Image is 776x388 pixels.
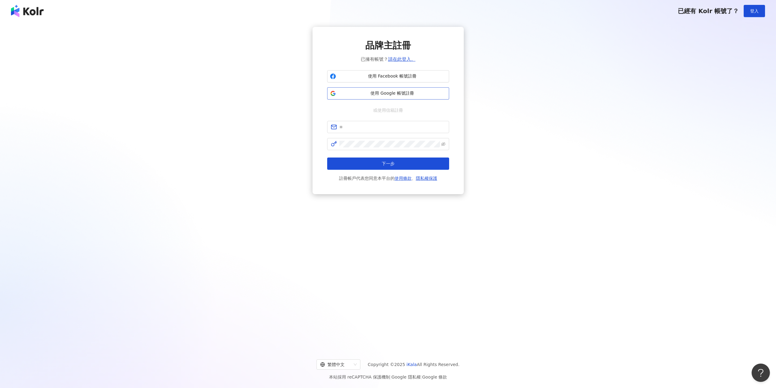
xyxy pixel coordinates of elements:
iframe: Help Scout Beacon - Open [752,364,770,382]
div: 繁體中文 [320,360,351,369]
a: iKala [406,362,417,367]
span: 本站採用 reCAPTCHA 保護機制 [329,373,447,381]
a: 使用條款 [395,176,412,181]
a: 隱私權保護 [416,176,437,181]
span: 品牌主註冊 [365,39,411,52]
span: 登入 [750,9,759,13]
span: 已擁有帳號？ [361,56,416,63]
a: Google 條款 [422,375,447,379]
button: 使用 Google 帳號註冊 [327,87,449,100]
button: 使用 Facebook 帳號註冊 [327,70,449,82]
button: 下一步 [327,158,449,170]
span: | [421,375,422,379]
span: 使用 Google 帳號註冊 [338,90,446,96]
a: 請在此登入。 [388,56,416,62]
span: Copyright © 2025 All Rights Reserved. [368,361,460,368]
button: 登入 [744,5,765,17]
span: eye-invisible [441,142,445,146]
img: logo [11,5,44,17]
span: | [390,375,392,379]
span: 已經有 Kolr 帳號了？ [678,7,739,15]
span: 使用 Facebook 帳號註冊 [338,73,446,79]
span: 或使用信箱註冊 [369,107,407,114]
span: 註冊帳戶代表您同意本平台的 、 [339,175,437,182]
span: 下一步 [382,161,395,166]
a: Google 隱私權 [392,375,421,379]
